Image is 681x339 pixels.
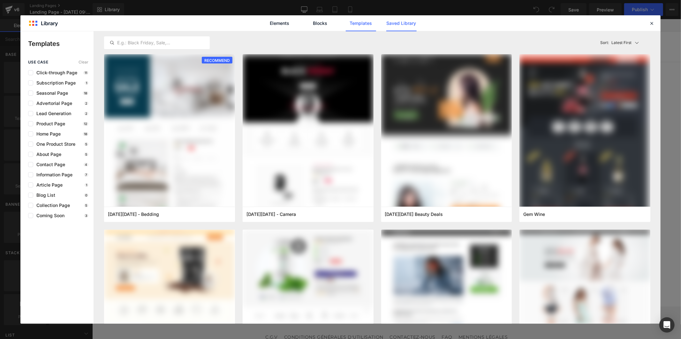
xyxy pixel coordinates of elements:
span: [DATE] -30% SUR LES 100 PREMIÈRES COMMANDES [233,3,355,8]
a: FAQ [350,313,360,324]
span: Collection Page [33,203,70,208]
span: Contact Page [33,162,65,167]
a: FAQ [245,21,263,34]
input: E.g.: Black Friday, Sale,... [104,39,209,47]
p: 1 [85,81,88,85]
p: 18 [83,132,88,136]
img: 415fe324-69a9-4270-94dc-8478512c9daa.png [519,54,650,230]
span: À PROPOS DE NOUS [334,25,384,30]
span: Information Page [33,172,72,177]
p: 5 [84,203,88,207]
span: Product Page [33,121,65,126]
span: Gem Wine [523,211,545,217]
a: Saved Library [386,15,417,31]
p: 18 [83,91,88,95]
p: or Drag & Drop elements from left sidebar [113,186,476,190]
a: FRANCE OLYMNA [117,19,185,36]
span: Home Page [33,131,61,136]
p: 0 [84,193,88,197]
span: Cyber Monday - Bedding [108,211,159,217]
a: C.G.V [173,314,185,324]
span: CONTACTEZ-NOUS [195,25,241,30]
a: SUIVRE MA COMMANDE [263,21,330,34]
p: 11 [83,71,88,75]
span: One Product Store [33,142,75,147]
span: About Page [33,152,61,157]
a: Explore Template [266,168,323,181]
a: Templates [346,15,376,31]
p: 2 [84,101,88,105]
a: CONDITIONS GÉNÉRALES D'UTILISATION [192,313,291,324]
p: 1 [85,183,88,187]
span: Subscription Page [33,80,76,85]
p: 7 [84,173,88,177]
a: CONTACTEZ-NOUS [192,21,245,34]
span: Sort: [601,41,609,45]
a: CONTACTEZ-NOUS [298,313,343,324]
div: Open Intercom Messenger [659,317,675,333]
p: Latest First [612,40,632,46]
p: 5 [84,152,88,156]
p: 2 [84,112,88,115]
span: use case [28,60,48,64]
span: Clear [79,60,88,64]
span: Click-through Page [33,70,77,75]
span: Lead Generation [33,111,71,116]
span: Coming Soon [33,213,64,218]
p: 4 [84,163,88,166]
span: FAQ [249,25,259,30]
a: MENTIONS LÉGALES [366,313,416,324]
span: Article Page [33,182,63,188]
span: Advertorial Page [33,101,72,106]
span: Blog List [33,193,55,198]
p: 3 [84,214,88,217]
a: À PROPOS DE NOUS [330,21,388,34]
summary: Recherche [443,21,457,35]
p: Start building your page [113,90,476,98]
a: Blocks [305,15,336,31]
img: FRANCE OLYMNA [119,21,183,34]
span: Black Friday Beauty Deals [385,211,443,217]
span: RECOMMEND [202,57,232,64]
p: Templates [28,39,94,48]
p: 5 [84,142,88,146]
h2: INFORMATIONS [173,299,416,306]
a: Elements [265,15,295,31]
span: SUIVRE MA COMMANDE [267,25,326,30]
span: Black Friday - Camera [246,211,296,217]
button: Latest FirstSort:Latest First [598,36,651,49]
span: Seasonal Page [33,91,68,96]
img: bb39deda-7990-40f7-8e83-51ac06fbe917.png [381,54,512,230]
p: 12 [83,122,88,126]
